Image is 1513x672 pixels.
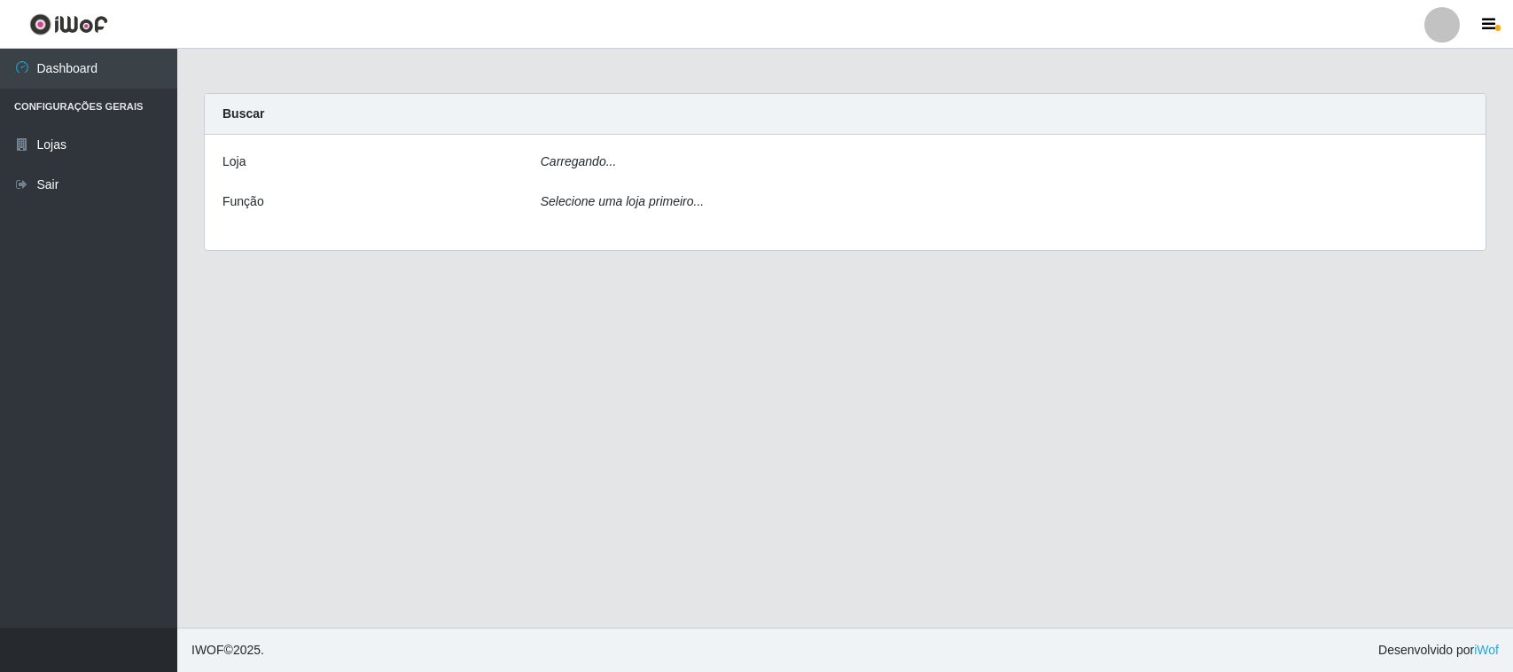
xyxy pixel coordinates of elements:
strong: Buscar [222,106,264,121]
label: Função [222,192,264,211]
a: iWof [1474,643,1499,657]
label: Loja [222,152,246,171]
span: © 2025 . [191,641,264,660]
img: CoreUI Logo [29,13,108,35]
i: Carregando... [541,154,617,168]
span: IWOF [191,643,224,657]
i: Selecione uma loja primeiro... [541,194,704,208]
span: Desenvolvido por [1378,641,1499,660]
